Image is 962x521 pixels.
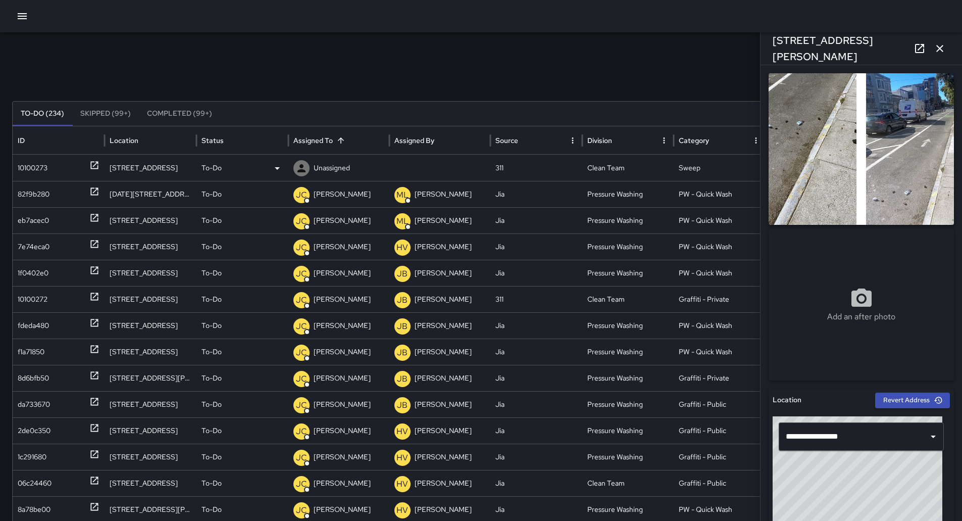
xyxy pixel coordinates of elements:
[415,365,472,391] p: [PERSON_NAME]
[105,233,196,260] div: 60 6th Street
[105,470,196,496] div: 454 Natoma Street
[674,181,766,207] div: PW - Quick Wash
[18,313,49,339] div: fdeda480
[13,102,72,126] button: To-Do (234)
[18,208,49,233] div: eb7acec0
[314,444,371,470] p: [PERSON_NAME]
[582,365,674,391] div: Pressure Washing
[334,133,348,148] button: Sort
[201,470,222,496] p: To-Do
[490,365,582,391] div: Jia
[18,136,25,145] div: ID
[201,136,224,145] div: Status
[566,133,580,148] button: Source column menu
[201,313,222,339] p: To-Do
[314,260,371,286] p: [PERSON_NAME]
[674,417,766,444] div: Graffiti - Public
[582,417,674,444] div: Pressure Washing
[396,504,408,516] p: HV
[490,470,582,496] div: Jia
[18,287,47,312] div: 10100272
[397,320,408,333] p: JB
[582,181,674,207] div: Pressure Washing
[201,392,222,417] p: To-Do
[490,181,582,207] div: Jia
[105,339,196,365] div: 973 Minna Street
[314,365,371,391] p: [PERSON_NAME]
[296,504,307,516] p: JC
[314,234,371,260] p: [PERSON_NAME]
[490,312,582,339] div: Jia
[490,207,582,233] div: Jia
[110,136,138,145] div: Location
[490,339,582,365] div: Jia
[314,418,371,444] p: [PERSON_NAME]
[296,215,307,227] p: JC
[201,339,222,365] p: To-Do
[490,233,582,260] div: Jia
[490,391,582,417] div: Jia
[674,286,766,312] div: Graffiti - Private
[105,260,196,286] div: 508 Natoma Street
[396,215,409,227] p: ML
[587,136,612,145] div: Division
[582,286,674,312] div: Clean Team
[18,444,46,470] div: 1c291680
[490,444,582,470] div: Jia
[582,470,674,496] div: Clean Team
[314,208,371,233] p: [PERSON_NAME]
[582,339,674,365] div: Pressure Washing
[201,234,222,260] p: To-Do
[674,365,766,391] div: Graffiti - Private
[201,418,222,444] p: To-Do
[582,155,674,181] div: Clean Team
[296,425,307,438] p: JC
[105,391,196,417] div: 184 6th Street
[105,417,196,444] div: 460 Natoma Street
[296,268,307,280] p: JC
[201,365,222,391] p: To-Do
[314,470,371,496] p: [PERSON_NAME]
[397,399,408,411] p: JB
[18,234,49,260] div: 7e74eca0
[105,181,196,207] div: 1200-1208 Market Street
[415,234,472,260] p: [PERSON_NAME]
[314,287,371,312] p: [PERSON_NAME]
[397,373,408,385] p: JB
[397,268,408,280] p: JB
[495,136,518,145] div: Source
[415,181,472,207] p: [PERSON_NAME]
[296,399,307,411] p: JC
[490,417,582,444] div: Jia
[490,155,582,181] div: 311
[296,452,307,464] p: JC
[314,339,371,365] p: [PERSON_NAME]
[18,181,49,207] div: 82f9b280
[296,320,307,333] p: JC
[397,347,408,359] p: JB
[415,418,472,444] p: [PERSON_NAME]
[314,392,371,417] p: [PERSON_NAME]
[415,208,472,233] p: [PERSON_NAME]
[296,294,307,306] p: JC
[582,312,674,339] div: Pressure Washing
[415,260,472,286] p: [PERSON_NAME]
[415,287,472,312] p: [PERSON_NAME]
[201,208,222,233] p: To-Do
[72,102,139,126] button: Skipped (99+)
[105,207,196,233] div: 1218 Market Street
[105,365,196,391] div: 469 Stevenson Street
[18,339,44,365] div: f1a71850
[674,444,766,470] div: Graffiti - Public
[679,136,709,145] div: Category
[396,478,408,490] p: HV
[582,233,674,260] div: Pressure Washing
[674,233,766,260] div: PW - Quick Wash
[582,260,674,286] div: Pressure Washing
[490,286,582,312] div: 311
[201,444,222,470] p: To-Do
[674,312,766,339] div: PW - Quick Wash
[18,260,48,286] div: 1f0402e0
[314,155,350,181] p: Unassigned
[314,313,371,339] p: [PERSON_NAME]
